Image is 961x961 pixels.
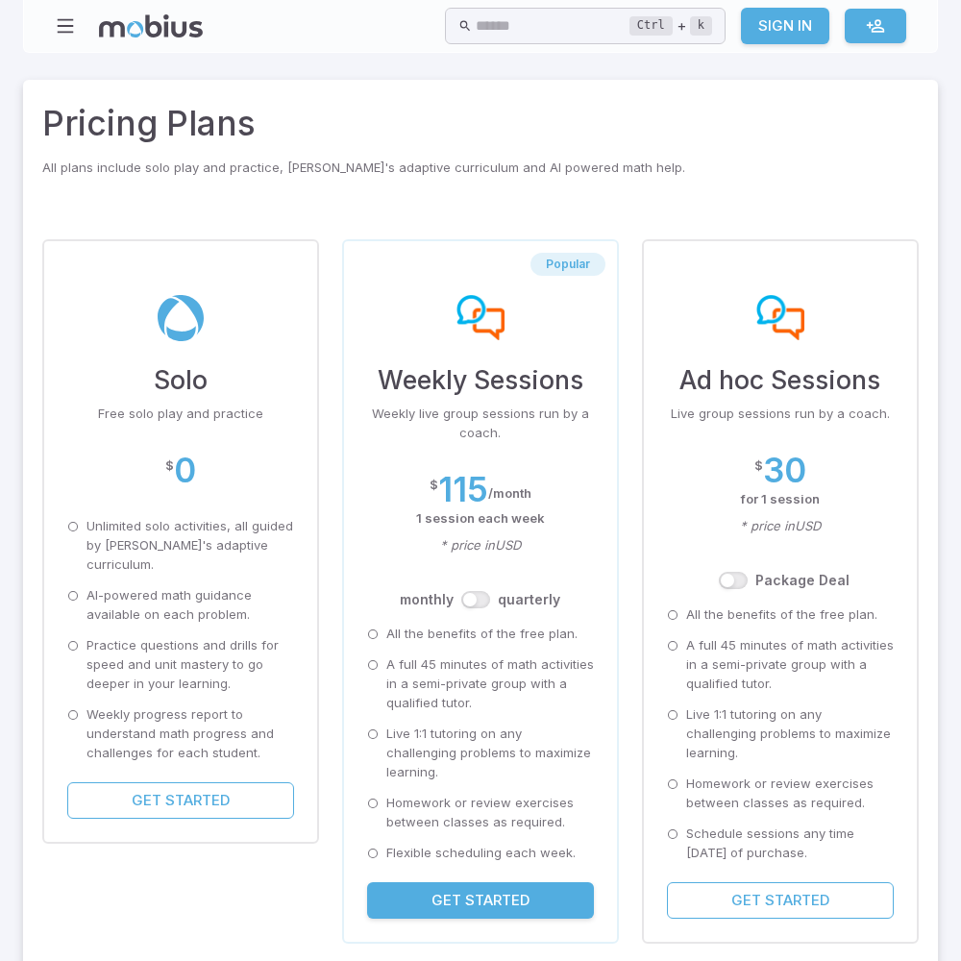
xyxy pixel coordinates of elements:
[756,295,804,341] img: ad-hoc sessions-plan-img
[667,490,894,509] p: for 1 session
[438,470,488,509] h2: 115
[42,99,919,149] h2: Pricing Plans
[174,451,196,490] h2: 0
[667,517,894,536] p: * price in USD
[430,476,438,495] p: $
[67,360,294,399] h3: Solo
[400,590,454,609] label: month ly
[86,705,294,763] p: Weekly progress report to understand math progress and challenges for each student.
[67,782,294,819] button: Get Started
[165,456,174,476] p: $
[763,451,806,490] h2: 30
[686,705,894,763] p: Live 1:1 tutoring on any challenging problems to maximize learning.
[686,825,894,863] p: Schedule sessions any time [DATE] of purchase.
[367,536,594,555] p: * price in USD
[755,571,850,590] label: Package Deal
[86,586,294,625] p: AI-powered math guidance available on each problem.
[367,882,594,919] button: Get Started
[667,405,894,424] p: Live group sessions run by a coach.
[686,636,894,694] p: A full 45 minutes of math activities in a semi-private group with a qualified tutor.
[741,8,829,44] a: Sign In
[488,484,531,504] p: / month
[386,655,594,713] p: A full 45 minutes of math activities in a semi-private group with a qualified tutor.
[690,16,712,36] kbd: k
[386,844,576,863] p: Flexible scheduling each week.
[86,636,294,694] p: Practice questions and drills for speed and unit mastery to go deeper in your learning.
[667,882,894,919] button: Get Started
[686,775,894,813] p: Homework or review exercises between classes as required.
[667,360,894,399] h3: Ad hoc Sessions
[367,509,594,529] p: 1 session each week
[367,360,594,399] h3: Weekly Sessions
[386,625,578,644] p: All the benefits of the free plan.
[530,257,605,272] span: Popular
[367,405,594,443] p: Weekly live group sessions run by a coach.
[86,517,294,575] p: Unlimited solo activities, all guided by [PERSON_NAME]'s adaptive curriculum.
[67,405,294,424] p: Free solo play and practice
[157,295,205,341] img: solo-plan-img
[498,590,560,609] label: quarterly
[754,456,763,476] p: $
[686,605,877,625] p: All the benefits of the free plan.
[386,725,594,782] p: Live 1:1 tutoring on any challenging problems to maximize learning.
[42,159,919,178] p: All plans include solo play and practice, [PERSON_NAME]'s adaptive curriculum and AI powered math...
[629,14,712,37] div: +
[456,295,505,341] img: weekly-sessions-plan-img
[386,794,594,832] p: Homework or review exercises between classes as required.
[629,16,673,36] kbd: Ctrl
